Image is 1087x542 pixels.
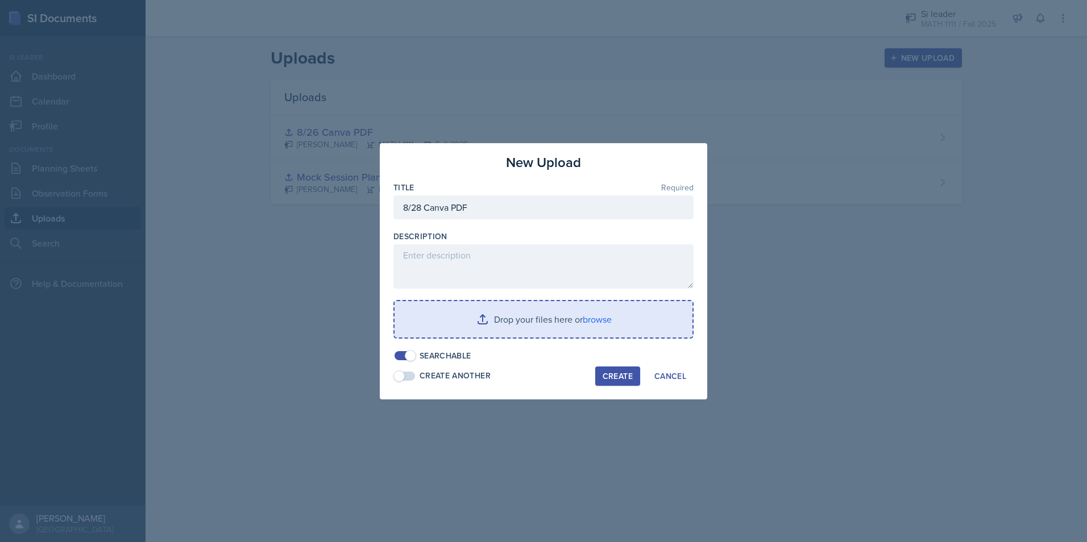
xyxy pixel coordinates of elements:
h3: New Upload [506,152,581,173]
span: Required [661,184,694,191]
label: Title [393,182,414,193]
div: Create Another [420,370,491,382]
input: Enter title [393,195,694,219]
button: Create [595,366,640,386]
button: Cancel [647,366,694,386]
div: Cancel [654,372,686,381]
div: Create [603,372,633,381]
div: Searchable [420,350,471,362]
label: Description [393,231,447,242]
